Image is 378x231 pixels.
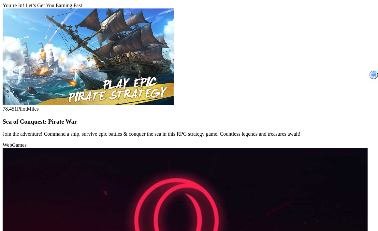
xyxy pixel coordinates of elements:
img: 75fe42d1-c1a6-4a8c-8630-7b3dc285bdf3.jpg [3,8,174,105]
h3: Sea of Conquest: Pirate War [3,118,375,125]
p: Join the adventure! Command a ship, survive epic battles & conquer the sea in this RPG strategy g... [3,131,375,137]
span: Web [3,142,12,148]
span: Games [12,142,26,148]
div: You’re In! Let’s Get You Earning Fast [3,3,375,8]
div: 78,451 PilotMiles [3,106,375,112]
iframe: Intercom live chat [356,209,371,224]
